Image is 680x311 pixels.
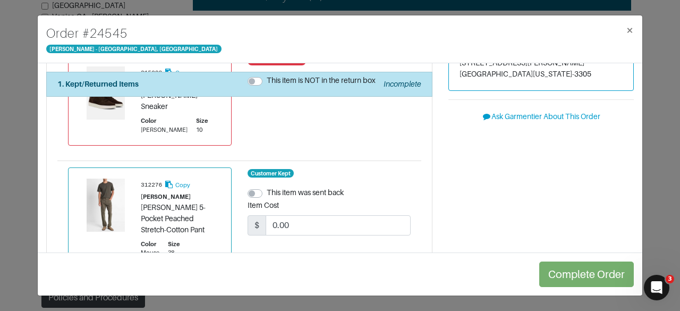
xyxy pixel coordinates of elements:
[644,275,669,300] iframe: Intercom live chat
[196,116,208,125] div: Size
[267,75,376,86] label: This item is NOT in the return box
[141,116,188,125] div: Color
[141,70,162,76] small: 315928
[384,80,421,88] em: Incomplete
[46,45,222,53] span: [PERSON_NAME] - [GEOGRAPHIC_DATA], [GEOGRAPHIC_DATA]
[57,80,139,88] strong: 1. Kept/Returned Items
[164,179,191,191] button: Copy
[141,240,159,249] div: Color
[460,46,623,80] address: [PERSON_NAME] [STREET_ADDRESS][PERSON_NAME] [GEOGRAPHIC_DATA][US_STATE]-3305
[666,275,674,283] span: 3
[46,24,222,43] h4: Order # 24545
[164,66,191,79] button: Copy
[168,248,180,257] div: 38
[267,187,344,198] label: This item was sent back
[448,108,634,125] button: Ask Garmentier About This Order
[617,15,642,45] button: Close
[141,248,159,257] div: Mouse
[141,182,162,188] small: 312276
[141,90,220,112] div: [PERSON_NAME] Sneaker
[248,200,279,211] label: Item Cost
[539,262,634,287] button: Complete Order
[196,125,208,135] div: 10
[141,202,220,236] div: [PERSON_NAME] 5-Pocket Peached Stretch-Cotton Pant
[248,215,266,236] span: $
[175,70,190,76] small: Copy
[79,179,132,232] img: Product
[248,169,294,178] span: Customer Kept
[168,240,180,249] div: Size
[626,23,634,37] span: ×
[141,125,188,135] div: [PERSON_NAME]
[141,194,191,200] small: [PERSON_NAME]
[175,182,190,188] small: Copy
[79,66,132,120] img: Product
